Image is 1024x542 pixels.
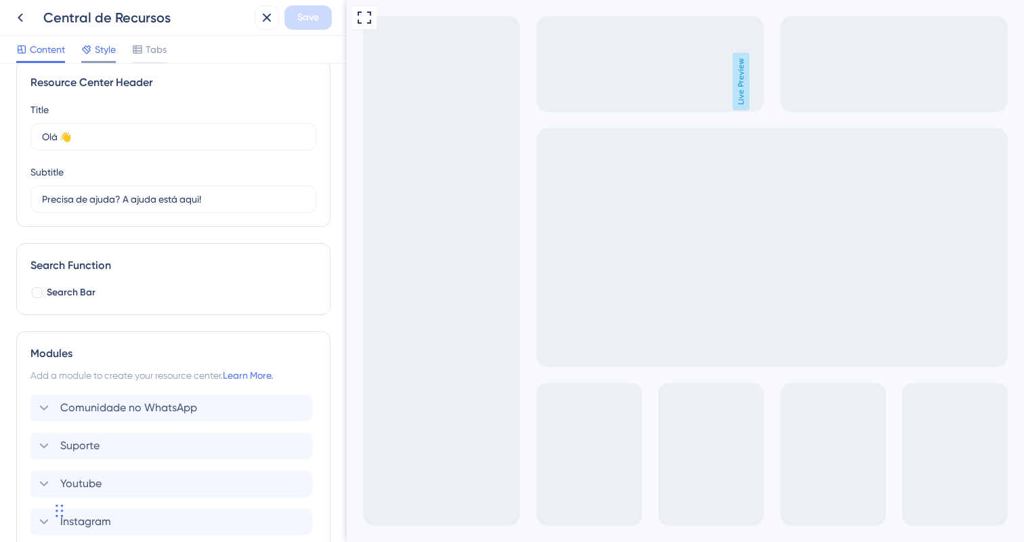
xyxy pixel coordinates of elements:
[386,53,403,110] span: Live Preview
[42,129,305,144] input: Title
[60,400,197,416] span: Comunidade no WhatsApp
[30,370,223,381] span: Add a module to create your resource center.
[30,164,64,180] div: Subtitle
[30,394,316,421] div: Comunidade no WhatsApp
[30,102,49,118] div: Title
[60,514,111,530] span: Instagram
[223,370,273,381] a: Learn More.
[30,346,316,362] div: Modules
[95,41,116,58] span: Style
[30,470,316,497] div: Youtube
[297,9,319,26] span: Save
[60,476,102,492] span: Youtube
[146,41,167,58] span: Tabs
[30,508,316,535] div: Instagram
[30,75,316,91] div: Resource Center Header
[30,432,316,459] div: Suporte
[60,438,100,454] span: Suporte
[56,491,64,531] div: Drag
[47,285,95,301] span: Search Bar
[30,257,316,274] div: Search Function
[284,5,332,30] button: Save
[43,8,249,27] div: Central de Recursos
[42,192,305,207] input: Description
[30,41,65,58] span: Content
